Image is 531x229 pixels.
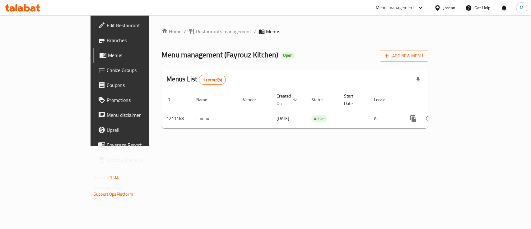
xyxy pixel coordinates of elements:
a: Choice Groups [93,63,179,78]
span: M [520,4,524,11]
span: Menus [266,28,280,35]
span: 1.0.0 [110,173,119,181]
span: Coverage Report [107,141,174,149]
span: Branches [107,36,174,44]
span: Start Date [344,92,361,107]
span: Vendor [243,96,264,103]
button: Change Status [421,111,436,126]
a: Menu disclaimer [93,107,179,122]
td: - [339,109,369,128]
th: Actions [401,90,471,109]
span: Status [311,96,332,103]
span: Add New Menu [385,52,423,60]
td: All [369,109,401,128]
span: Menus [108,51,174,59]
span: Locale [374,96,394,103]
span: Coupons [107,81,174,89]
a: Grocery Checklist [93,152,179,167]
div: Export file [411,72,426,87]
span: Menu management ( Fayrouz Kitchen ) [161,48,278,62]
a: Coupons [93,78,179,93]
a: Support.OpsPlatform [94,190,133,198]
span: Edit Restaurant [107,21,174,29]
span: Choice Groups [107,66,174,74]
span: Promotions [107,96,174,104]
button: Add New Menu [380,50,428,62]
h2: Menus List [166,74,226,85]
a: Edit Restaurant [93,18,179,33]
span: Open [281,53,295,58]
span: Version: [94,173,109,181]
span: Menu disclaimer [107,111,174,119]
span: Created On [277,92,299,107]
a: Menus [93,48,179,63]
a: Promotions [93,93,179,107]
span: Get support on: [94,184,122,192]
a: Upsell [93,122,179,137]
nav: breadcrumb [161,28,428,35]
span: Grocery Checklist [107,156,174,164]
td: J menu [191,109,238,128]
div: Total records count [199,75,226,85]
span: Upsell [107,126,174,134]
span: Restaurants management [196,28,251,35]
div: Menu-management [376,4,414,12]
a: Branches [93,33,179,48]
span: 1 record(s) [199,77,226,83]
span: Active [311,115,327,122]
span: Name [196,96,215,103]
div: Open [281,52,295,59]
a: Restaurants management [189,28,251,35]
table: enhanced table [161,90,471,128]
span: ID [166,96,178,103]
li: / [254,28,256,35]
a: Coverage Report [93,137,179,152]
div: Jordan [443,4,455,11]
li: / [184,28,186,35]
span: [DATE] [277,114,289,122]
button: more [406,111,421,126]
